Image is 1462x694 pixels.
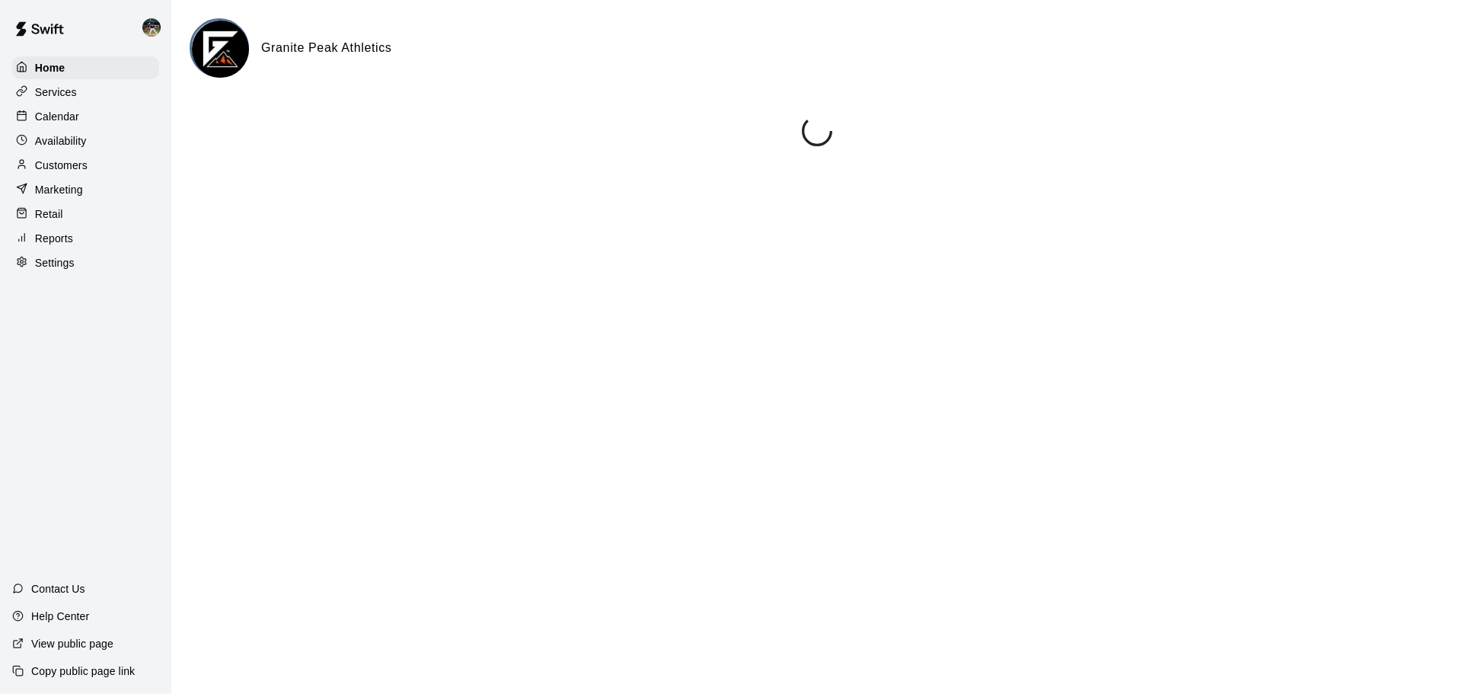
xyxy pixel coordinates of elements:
p: Retail [35,206,63,222]
p: View public page [31,636,113,651]
a: Customers [12,154,159,177]
p: Marketing [35,182,83,197]
p: Services [35,85,77,100]
p: Contact Us [31,581,85,596]
img: Granite Peak Athletics logo [192,21,249,78]
p: Settings [35,255,75,270]
p: Copy public page link [31,664,135,679]
p: Customers [35,158,88,173]
h6: Granite Peak Athletics [261,38,392,58]
a: Settings [12,251,159,274]
p: Home [35,60,65,75]
a: Availability [12,130,159,152]
p: Reports [35,231,73,246]
img: Nolan Gilbert [142,18,161,37]
a: Reports [12,227,159,250]
p: Help Center [31,609,89,624]
div: Nolan Gilbert [139,12,171,43]
p: Calendar [35,109,79,124]
p: Availability [35,133,87,149]
a: Retail [12,203,159,225]
a: Home [12,56,159,79]
a: Marketing [12,178,159,201]
a: Calendar [12,105,159,128]
a: Services [12,81,159,104]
